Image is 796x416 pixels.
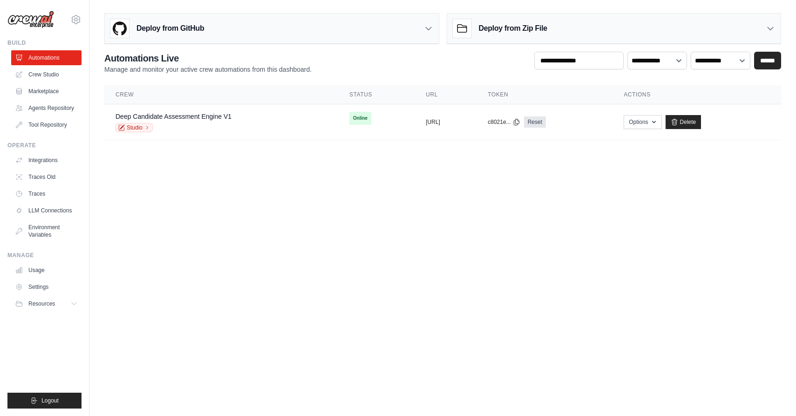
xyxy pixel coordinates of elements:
span: Online [349,112,371,125]
button: Options [624,115,661,129]
a: Agents Repository [11,101,82,116]
th: Actions [612,85,781,104]
p: Manage and monitor your active crew automations from this dashboard. [104,65,312,74]
div: Manage [7,252,82,259]
a: Traces Old [11,170,82,184]
h3: Deploy from Zip File [479,23,547,34]
a: Automations [11,50,82,65]
a: Reset [524,116,546,128]
a: LLM Connections [11,203,82,218]
a: Marketplace [11,84,82,99]
div: Operate [7,142,82,149]
a: Usage [11,263,82,278]
button: c8021e... [488,118,520,126]
button: Resources [11,296,82,311]
img: GitHub Logo [110,19,129,38]
span: Logout [41,397,59,404]
th: Status [338,85,415,104]
a: Environment Variables [11,220,82,242]
th: Token [476,85,612,104]
span: Resources [28,300,55,307]
a: Delete [666,115,701,129]
a: Tool Repository [11,117,82,132]
button: Logout [7,393,82,409]
h3: Deploy from GitHub [136,23,204,34]
a: Deep Candidate Assessment Engine V1 [116,113,231,120]
th: Crew [104,85,338,104]
img: Logo [7,11,54,28]
th: URL [415,85,476,104]
div: Build [7,39,82,47]
a: Traces [11,186,82,201]
a: Integrations [11,153,82,168]
h2: Automations Live [104,52,312,65]
a: Studio [116,123,153,132]
a: Crew Studio [11,67,82,82]
a: Settings [11,280,82,294]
